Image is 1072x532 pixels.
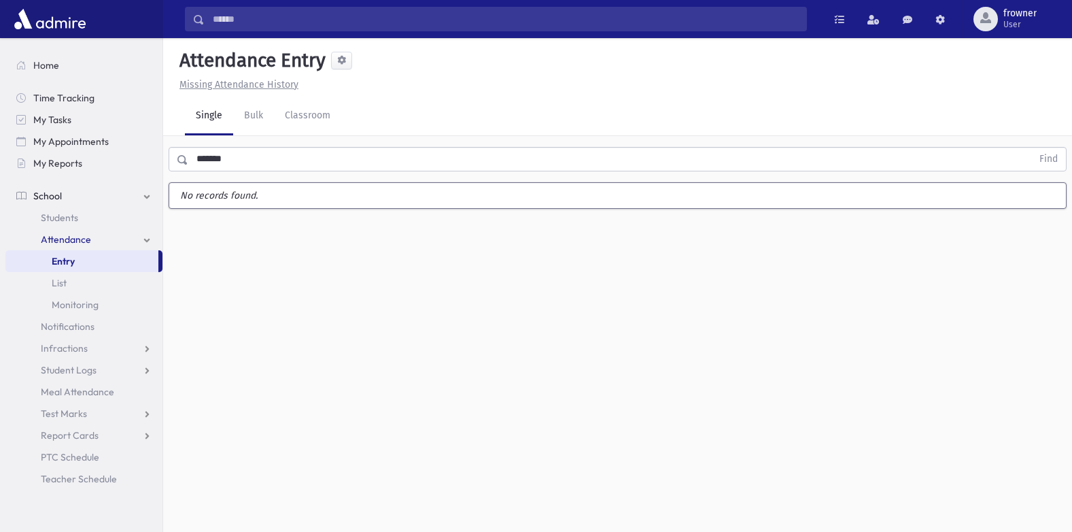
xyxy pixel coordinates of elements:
a: Teacher Schedule [5,468,162,490]
span: Students [41,212,78,224]
a: Student Logs [5,359,162,381]
a: Test Marks [5,403,162,425]
a: School [5,185,162,207]
input: Search [205,7,806,31]
a: Students [5,207,162,229]
u: Missing Attendance History [179,79,298,90]
a: Single [185,97,233,135]
a: Bulk [233,97,274,135]
a: Home [5,54,162,76]
span: School [33,190,62,202]
span: My Reports [33,157,82,169]
span: My Tasks [33,114,71,126]
a: Classroom [274,97,341,135]
span: Entry [52,255,75,267]
span: List [52,277,67,289]
span: Attendance [41,233,91,246]
span: Monitoring [52,299,99,311]
span: User [1003,19,1037,30]
span: Time Tracking [33,92,94,104]
span: Notifications [41,320,94,333]
span: Teacher Schedule [41,473,117,485]
label: No records found. [169,183,1066,208]
span: frowner [1003,8,1037,19]
span: Report Cards [41,429,99,442]
a: Missing Attendance History [174,79,298,90]
a: My Tasks [5,109,162,131]
span: My Appointments [33,135,109,148]
span: Student Logs [41,364,97,376]
a: My Reports [5,152,162,174]
a: My Appointments [5,131,162,152]
a: Notifications [5,316,162,337]
a: PTC Schedule [5,446,162,468]
a: Entry [5,250,158,272]
span: PTC Schedule [41,451,99,463]
button: Find [1031,148,1066,171]
a: List [5,272,162,294]
span: Infractions [41,342,88,354]
a: Monitoring [5,294,162,316]
a: Time Tracking [5,87,162,109]
span: Test Marks [41,408,87,420]
span: Meal Attendance [41,386,114,398]
h5: Attendance Entry [174,49,326,72]
a: Report Cards [5,425,162,446]
img: AdmirePro [11,5,89,33]
a: Infractions [5,337,162,359]
a: Meal Attendance [5,381,162,403]
span: Home [33,59,59,71]
a: Attendance [5,229,162,250]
